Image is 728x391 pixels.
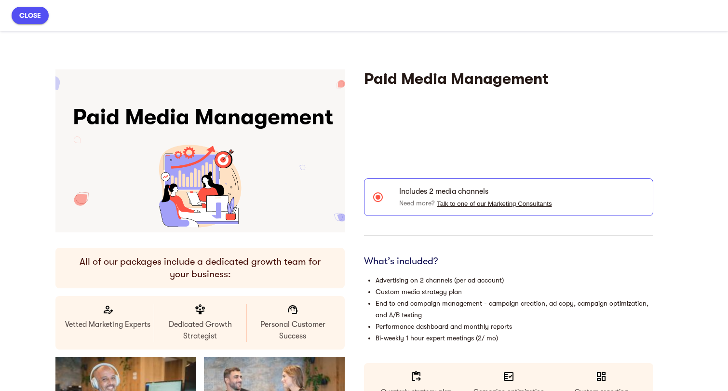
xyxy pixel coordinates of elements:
iframe: mayple-rich-text-viewer [364,94,653,163]
p: Vetted Marketing Experts [63,319,152,330]
li: End to end campaign management - campaign creation, ad copy, campaign optimization, and A/B testing [376,297,653,321]
p: Personal Customer Success [248,319,337,342]
p: Dedicated Growth Strategist [156,319,244,342]
button: Talk to one of our Marketing Consultants [437,200,552,207]
span: Need more? [399,199,552,207]
li: Bi-weekly 1 hour expert meetings (2/ mo) [376,332,653,344]
h6: What’s included? [364,255,653,268]
h6: All of our packages include a dedicated growth team for your business: [71,256,329,281]
span: Includes 2 media channels [399,186,645,197]
li: Advertising on 2 channels (per ad account) [376,274,653,286]
li: Custom media strategy plan [376,286,653,297]
li: Performance dashboard and monthly reports [376,321,653,332]
button: close [12,7,49,24]
span: close [19,10,41,21]
h4: Paid Media Management [364,69,653,89]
